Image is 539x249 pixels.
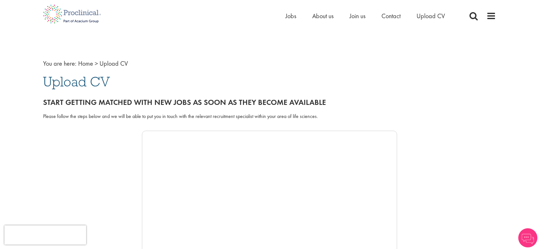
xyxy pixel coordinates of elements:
iframe: reCAPTCHA [4,225,86,245]
h2: Start getting matched with new jobs as soon as they become available [43,98,496,106]
a: Upload CV [417,12,445,20]
a: Join us [350,12,365,20]
div: Please follow the steps below and we will be able to put you in touch with the relevant recruitme... [43,113,496,120]
a: Contact [381,12,401,20]
span: You are here: [43,59,77,68]
img: Chatbot [518,228,537,247]
a: About us [312,12,334,20]
a: Jobs [285,12,296,20]
span: > [95,59,98,68]
span: Upload CV [100,59,128,68]
span: Upload CV [43,73,110,90]
a: breadcrumb link [78,59,93,68]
